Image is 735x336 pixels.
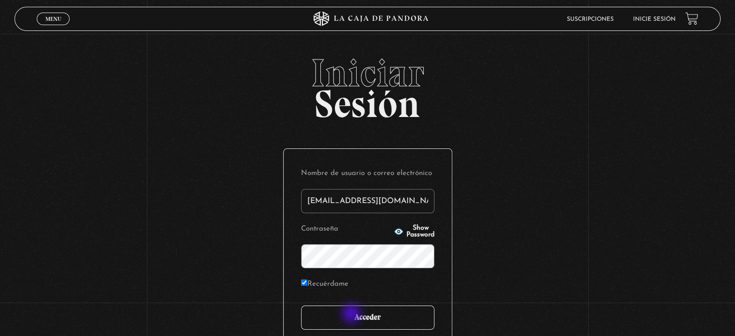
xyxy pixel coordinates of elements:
span: Cerrar [42,24,65,31]
button: Show Password [394,225,434,238]
h2: Sesión [14,54,720,116]
a: Inicie sesión [633,16,676,22]
a: Suscripciones [567,16,614,22]
input: Acceder [301,306,434,330]
label: Contraseña [301,222,391,237]
span: Menu [45,16,61,22]
input: Recuérdame [301,279,307,286]
label: Nombre de usuario o correo electrónico [301,166,434,181]
label: Recuérdame [301,277,348,292]
span: Iniciar [14,54,720,92]
a: View your shopping cart [685,12,698,25]
span: Show Password [406,225,434,238]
